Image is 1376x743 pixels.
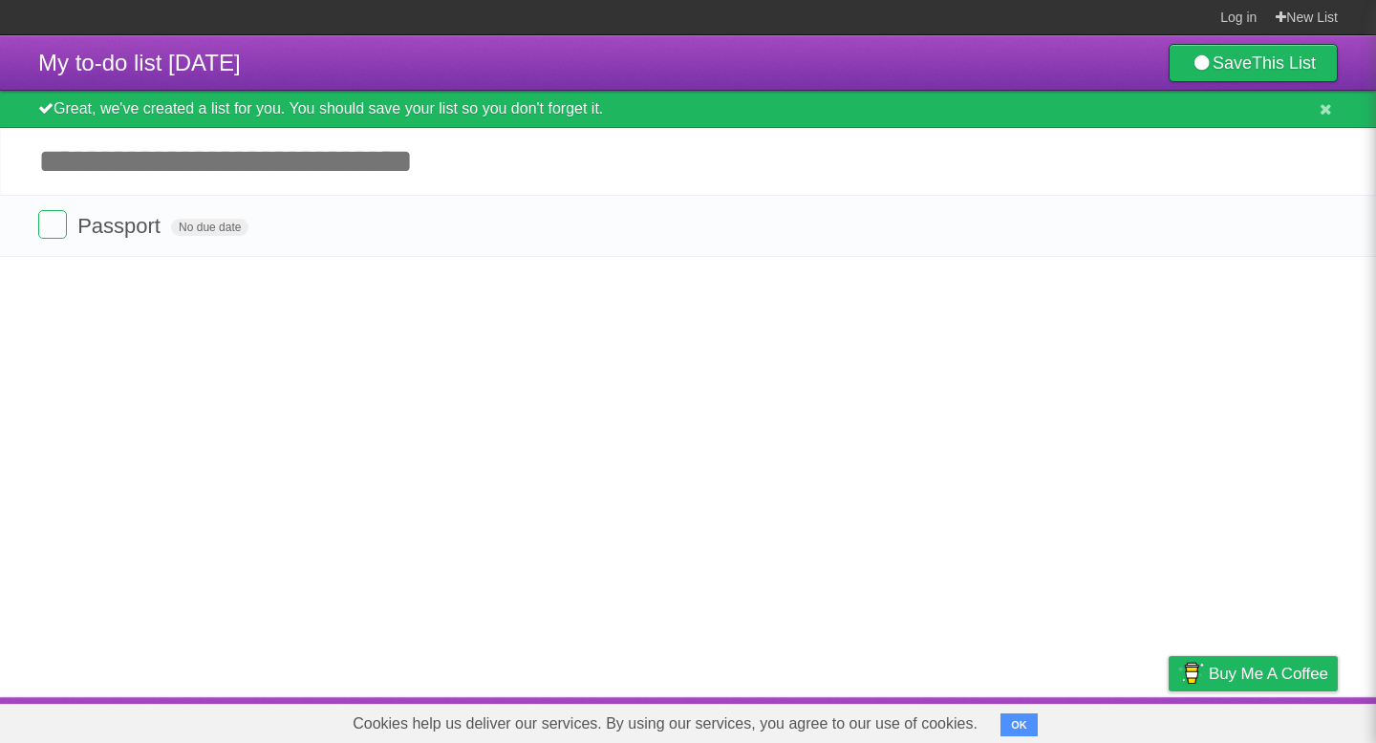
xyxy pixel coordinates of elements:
span: Cookies help us deliver our services. By using our services, you agree to our use of cookies. [333,705,997,743]
span: Buy me a coffee [1209,657,1328,690]
span: Passport [77,214,165,238]
span: No due date [171,219,248,236]
span: My to-do list [DATE] [38,50,241,75]
a: Developers [978,702,1055,738]
a: About [914,702,955,738]
b: This List [1252,53,1316,73]
img: Buy me a coffee [1178,657,1204,690]
a: SaveThis List [1169,44,1338,82]
a: Privacy [1144,702,1193,738]
a: Buy me a coffee [1169,656,1338,691]
a: Terms [1079,702,1121,738]
a: Suggest a feature [1217,702,1338,738]
label: Done [38,210,67,239]
button: OK [1000,713,1038,736]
